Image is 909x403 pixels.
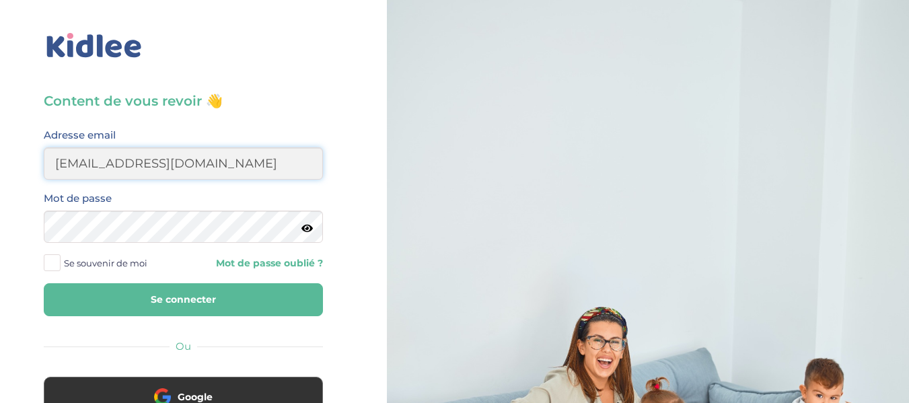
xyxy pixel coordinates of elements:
[44,91,323,110] h3: Content de vous revoir 👋
[176,340,191,353] span: Ou
[64,254,147,272] span: Se souvenir de moi
[44,30,145,61] img: logo_kidlee_bleu
[194,257,324,270] a: Mot de passe oublié ?
[44,190,112,207] label: Mot de passe
[44,147,323,180] input: Email
[44,126,116,144] label: Adresse email
[44,283,323,316] button: Se connecter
